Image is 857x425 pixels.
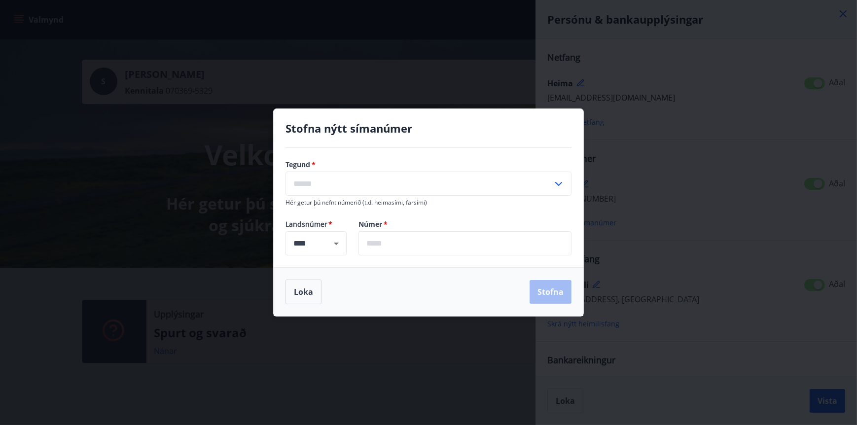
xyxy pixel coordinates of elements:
[286,121,571,136] h4: Stofna nýtt símanúmer
[286,280,321,304] button: Loka
[286,160,571,170] label: Tegund
[358,219,571,229] label: Númer
[358,231,571,255] div: Númer
[286,198,427,207] span: Hér getur þú nefnt númerið (t.d. heimasími, farsími)
[329,237,343,250] button: Open
[286,219,347,229] span: Landsnúmer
